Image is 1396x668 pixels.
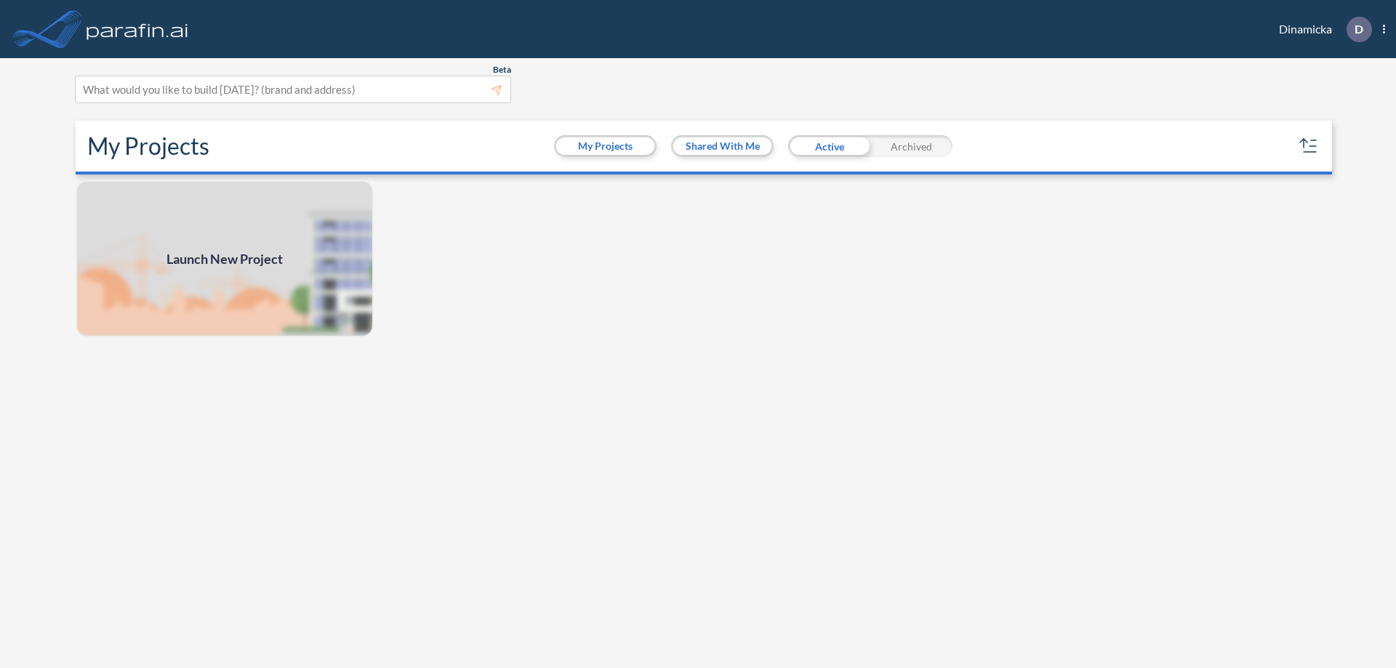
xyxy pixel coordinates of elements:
[1297,134,1320,158] button: sort
[1257,17,1385,42] div: Dinamicka
[788,135,870,157] div: Active
[870,135,952,157] div: Archived
[556,137,654,155] button: My Projects
[76,180,374,337] img: add
[84,15,191,44] img: logo
[493,64,511,76] span: Beta
[673,137,771,155] button: Shared With Me
[1355,23,1363,36] p: D
[76,180,374,337] a: Launch New Project
[87,132,209,160] h2: My Projects
[167,249,283,269] span: Launch New Project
